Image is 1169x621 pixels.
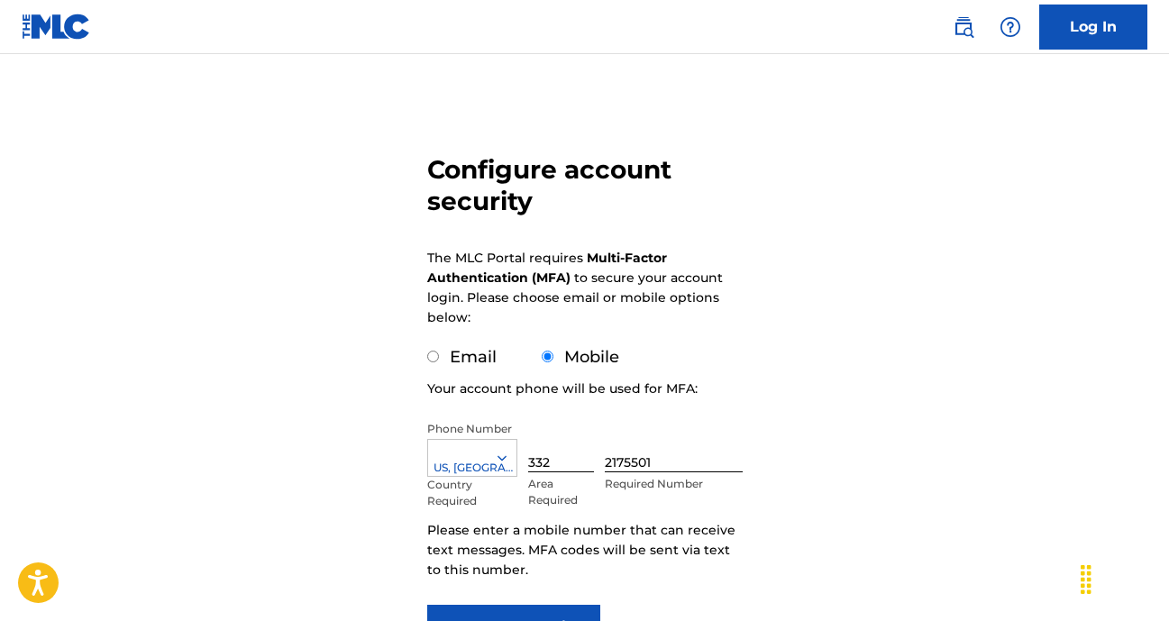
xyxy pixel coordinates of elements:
img: search [953,16,974,38]
h3: Configure account security [427,154,743,217]
label: Email [450,347,497,367]
p: Your account phone will be used for MFA: [427,379,698,398]
label: Mobile [564,347,619,367]
div: Drag [1072,553,1101,607]
img: help [1000,16,1021,38]
p: Area Required [528,476,595,508]
div: US, [GEOGRAPHIC_DATA] +1 [428,460,516,476]
img: MLC Logo [22,14,91,40]
p: Country Required [427,477,487,509]
div: Help [992,9,1028,45]
a: Public Search [945,9,982,45]
strong: Multi-Factor Authentication (MFA) [427,250,667,286]
iframe: Chat Widget [1079,534,1169,621]
p: The MLC Portal requires to secure your account login. Please choose email or mobile options below: [427,248,723,327]
a: Log In [1039,5,1147,50]
p: Required Number [605,476,742,492]
p: Please enter a mobile number that can receive text messages. MFA codes will be sent via text to t... [427,520,743,580]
